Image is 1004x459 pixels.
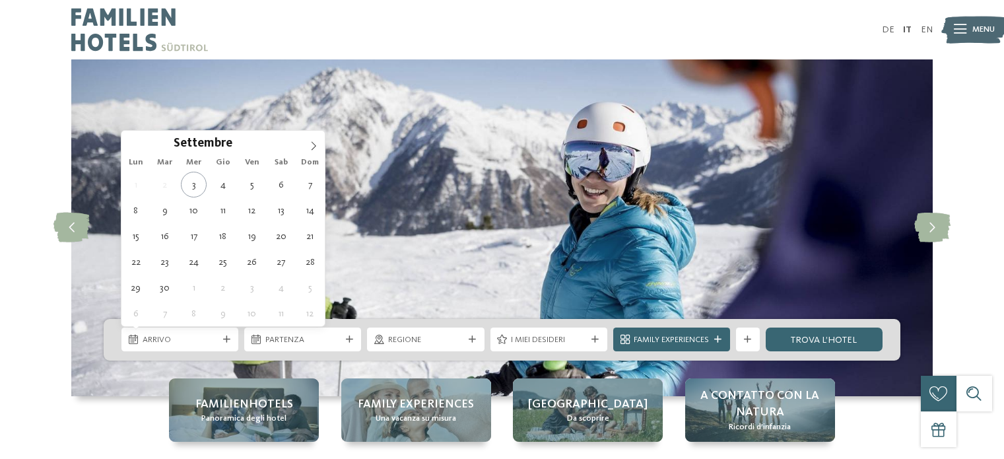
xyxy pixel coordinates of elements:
[239,172,265,197] span: Settembre 5, 2025
[268,275,294,300] span: Ottobre 4, 2025
[174,138,232,151] span: Settembre
[685,378,835,442] a: Hotel sulle piste da sci per bambini: divertimento senza confini A contatto con la natura Ricordi...
[123,172,149,197] span: Settembre 1, 2025
[181,249,207,275] span: Settembre 24, 2025
[358,396,474,413] span: Family experiences
[181,300,207,326] span: Ottobre 8, 2025
[297,172,323,197] span: Settembre 7, 2025
[152,197,178,223] span: Settembre 9, 2025
[567,413,609,425] span: Da scoprire
[143,334,218,346] span: Arrivo
[972,24,995,36] span: Menu
[181,223,207,249] span: Settembre 17, 2025
[341,378,491,442] a: Hotel sulle piste da sci per bambini: divertimento senza confini Family experiences Una vacanza s...
[921,25,933,34] a: EN
[268,223,294,249] span: Settembre 20, 2025
[123,223,149,249] span: Settembre 15, 2025
[232,136,276,150] input: Year
[297,249,323,275] span: Settembre 28, 2025
[152,300,178,326] span: Ottobre 7, 2025
[239,275,265,300] span: Ottobre 3, 2025
[697,388,823,421] span: A contatto con la natura
[195,396,293,413] span: Familienhotels
[210,249,236,275] span: Settembre 25, 2025
[123,300,149,326] span: Ottobre 6, 2025
[210,275,236,300] span: Ottobre 2, 2025
[239,223,265,249] span: Settembre 19, 2025
[210,223,236,249] span: Settembre 18, 2025
[181,172,207,197] span: Settembre 3, 2025
[238,159,267,167] span: Ven
[152,249,178,275] span: Settembre 23, 2025
[210,197,236,223] span: Settembre 11, 2025
[152,223,178,249] span: Settembre 16, 2025
[297,197,323,223] span: Settembre 14, 2025
[151,159,180,167] span: Mar
[528,396,648,413] span: [GEOGRAPHIC_DATA]
[181,275,207,300] span: Ottobre 1, 2025
[152,275,178,300] span: Settembre 30, 2025
[513,378,663,442] a: Hotel sulle piste da sci per bambini: divertimento senza confini [GEOGRAPHIC_DATA] Da scoprire
[268,197,294,223] span: Settembre 13, 2025
[239,197,265,223] span: Settembre 12, 2025
[297,300,323,326] span: Ottobre 12, 2025
[882,25,894,34] a: DE
[268,300,294,326] span: Ottobre 11, 2025
[297,223,323,249] span: Settembre 21, 2025
[121,159,151,167] span: Lun
[123,197,149,223] span: Settembre 8, 2025
[268,172,294,197] span: Settembre 6, 2025
[180,159,209,167] span: Mer
[169,378,319,442] a: Hotel sulle piste da sci per bambini: divertimento senza confini Familienhotels Panoramica degli ...
[634,334,709,346] span: Family Experiences
[71,59,933,396] img: Hotel sulle piste da sci per bambini: divertimento senza confini
[267,159,296,167] span: Sab
[209,159,238,167] span: Gio
[123,275,149,300] span: Settembre 29, 2025
[297,275,323,300] span: Ottobre 5, 2025
[296,159,325,167] span: Dom
[376,413,456,425] span: Una vacanza su misura
[268,249,294,275] span: Settembre 27, 2025
[152,172,178,197] span: Settembre 2, 2025
[181,197,207,223] span: Settembre 10, 2025
[729,421,791,433] span: Ricordi d’infanzia
[210,300,236,326] span: Ottobre 9, 2025
[239,249,265,275] span: Settembre 26, 2025
[903,25,912,34] a: IT
[511,334,586,346] span: I miei desideri
[388,334,463,346] span: Regione
[123,249,149,275] span: Settembre 22, 2025
[239,300,265,326] span: Ottobre 10, 2025
[210,172,236,197] span: Settembre 4, 2025
[201,413,286,425] span: Panoramica degli hotel
[265,334,341,346] span: Partenza
[766,328,883,351] a: trova l’hotel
